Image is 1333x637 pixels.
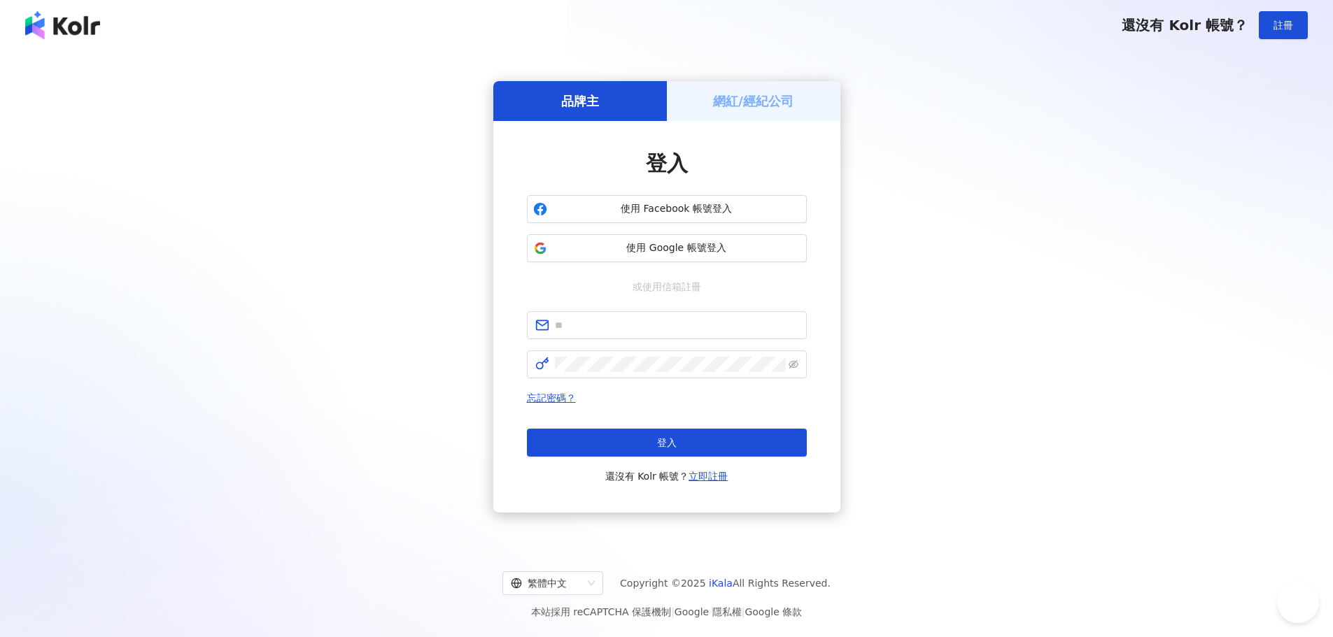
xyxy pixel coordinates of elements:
[1274,20,1293,31] span: 註冊
[1122,17,1248,34] span: 還沒有 Kolr 帳號？
[675,606,742,617] a: Google 隱私權
[646,151,688,176] span: 登入
[623,279,711,294] span: 或使用信箱註冊
[553,241,800,255] span: 使用 Google 帳號登入
[561,92,599,110] h5: 品牌主
[527,195,807,223] button: 使用 Facebook 帳號登入
[553,202,800,216] span: 使用 Facebook 帳號登入
[527,429,807,457] button: 登入
[709,578,733,589] a: iKala
[689,471,728,482] a: 立即註冊
[25,11,100,39] img: logo
[1259,11,1308,39] button: 註冊
[511,572,582,594] div: 繁體中文
[1277,581,1319,623] iframe: Help Scout Beacon - Open
[605,468,728,485] span: 還沒有 Kolr 帳號？
[620,575,831,592] span: Copyright © 2025 All Rights Reserved.
[531,603,802,620] span: 本站採用 reCAPTCHA 保護機制
[713,92,794,110] h5: 網紅/經紀公司
[527,392,576,403] a: 忘記密碼？
[657,437,677,448] span: 登入
[671,606,675,617] span: |
[527,234,807,262] button: 使用 Google 帳號登入
[745,606,802,617] a: Google 條款
[789,359,798,369] span: eye-invisible
[742,606,745,617] span: |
